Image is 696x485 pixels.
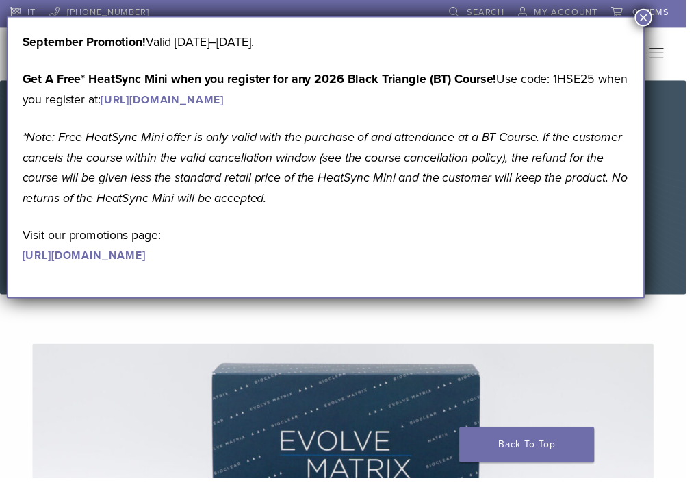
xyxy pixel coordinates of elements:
a: [URL][DOMAIN_NAME] [23,253,148,266]
b: September Promotion! [23,35,148,50]
span: My Account [542,7,606,18]
span: Search [474,7,512,18]
strong: Get A Free* HeatSync Mini when you register for any 2026 Black Triangle (BT) Course! [23,73,504,88]
p: Visit our promotions page: [23,228,639,269]
a: [URL][DOMAIN_NAME] [102,95,227,108]
p: Use code: 1HSE25 when you register at: [23,70,639,111]
p: Valid [DATE]–[DATE]. [23,32,639,53]
em: *Note: Free HeatSync Mini offer is only valid with the purchase of and attendance at a BT Course.... [23,132,636,208]
nav: Primary Navigation [648,45,686,65]
button: Close [644,9,662,27]
span: 0 items [642,7,679,18]
a: Back To Top [466,434,603,469]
